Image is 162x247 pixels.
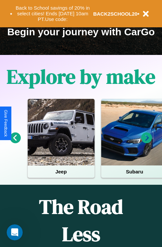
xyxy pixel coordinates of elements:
div: Give Feedback [3,110,8,137]
b: BACK2SCHOOL20 [93,11,138,17]
h4: Jeep [28,165,95,178]
h1: Explore by make [7,63,155,90]
button: Back to School savings of 20% in select cities! Ends [DATE] 10am PT.Use code: [12,3,93,24]
iframe: Intercom live chat [7,224,23,240]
